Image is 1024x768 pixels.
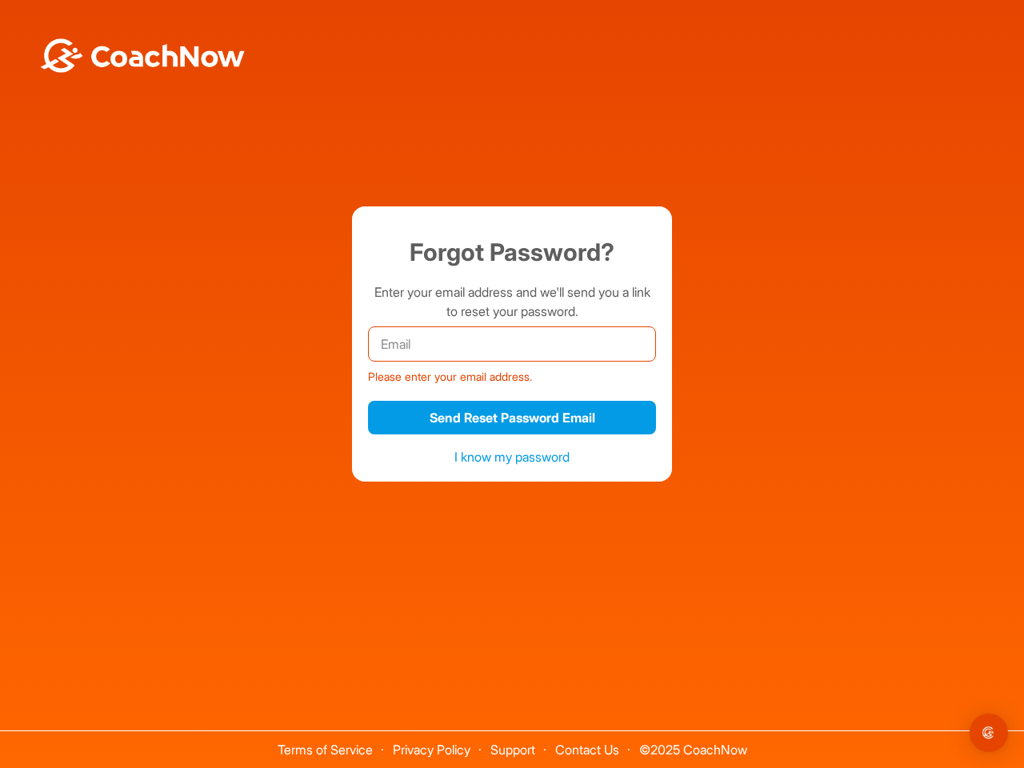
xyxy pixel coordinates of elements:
a: I know my password [454,449,570,465]
div: Open Intercom Messenger [970,714,1008,752]
span: Please enter your email address. [368,370,532,383]
h1: Forgot Password? [368,234,656,270]
input: Email [368,326,656,362]
p: Enter your email address and we'll send you a link to reset your password. [368,282,656,321]
a: Terms of Service [278,742,373,758]
a: Support [490,742,535,758]
img: BwLJSsUCoWCh5upNqxVrqldRgqLPVwmV24tXu5FoVAoFEpwwqQ3VIfuoInZCoVCoTD4vwADAC3ZFMkVEQFDAAAAAElFTkSuQmCC [38,38,246,73]
span: © 2025 CoachNow [631,731,755,756]
button: Send Reset Password Email [368,401,656,435]
a: Privacy Policy [393,742,470,758]
a: Contact Us [555,742,619,758]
